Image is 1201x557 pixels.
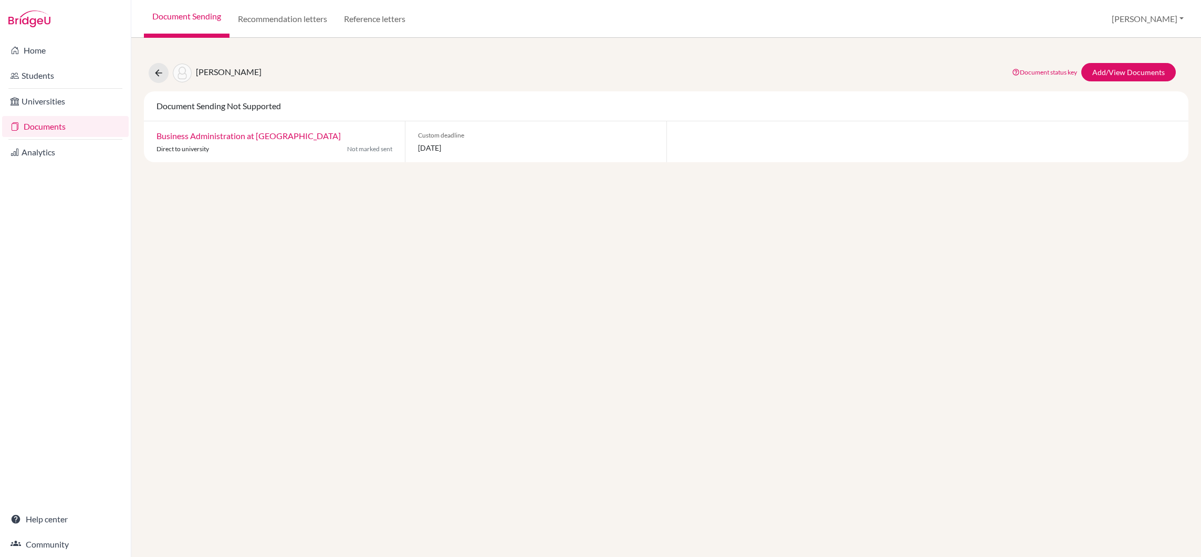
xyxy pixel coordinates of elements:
a: Students [2,65,129,86]
span: Direct to university [156,145,209,153]
button: [PERSON_NAME] [1107,9,1188,29]
a: Community [2,534,129,555]
span: Document Sending Not Supported [156,101,281,111]
span: Custom deadline [418,131,653,140]
span: Not marked sent [347,144,392,154]
a: Document status key [1012,68,1077,76]
img: Bridge-U [8,10,50,27]
a: Home [2,40,129,61]
a: Documents [2,116,129,137]
a: Help center [2,509,129,530]
span: [DATE] [418,142,653,153]
a: Analytics [2,142,129,163]
span: [PERSON_NAME] [196,67,262,77]
a: Business Administration at [GEOGRAPHIC_DATA] [156,131,341,141]
a: Universities [2,91,129,112]
a: Add/View Documents [1081,63,1176,81]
